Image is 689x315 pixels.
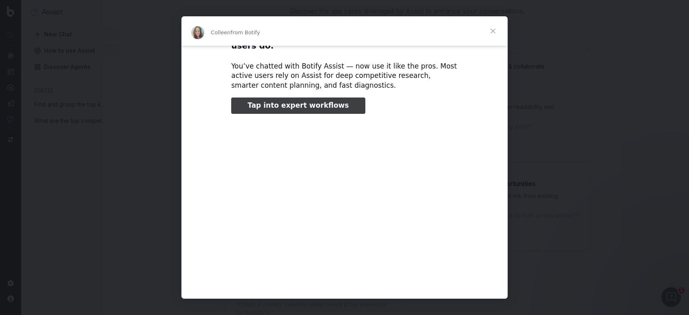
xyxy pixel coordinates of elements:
span: Tap into expert workflows [247,101,349,109]
span: Close [478,16,508,46]
span: from Botify [231,29,260,35]
span: Colleen [211,29,231,35]
video: Play video [174,121,515,291]
b: Already testing the waters? Here’s what power users do. [231,31,454,51]
img: Profile image for Colleen [191,26,204,39]
a: Tap into expert workflows [231,98,365,114]
div: You’ve chatted with Botify Assist — now use it like the pros. Most active users rely on Assist fo... [231,62,458,91]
